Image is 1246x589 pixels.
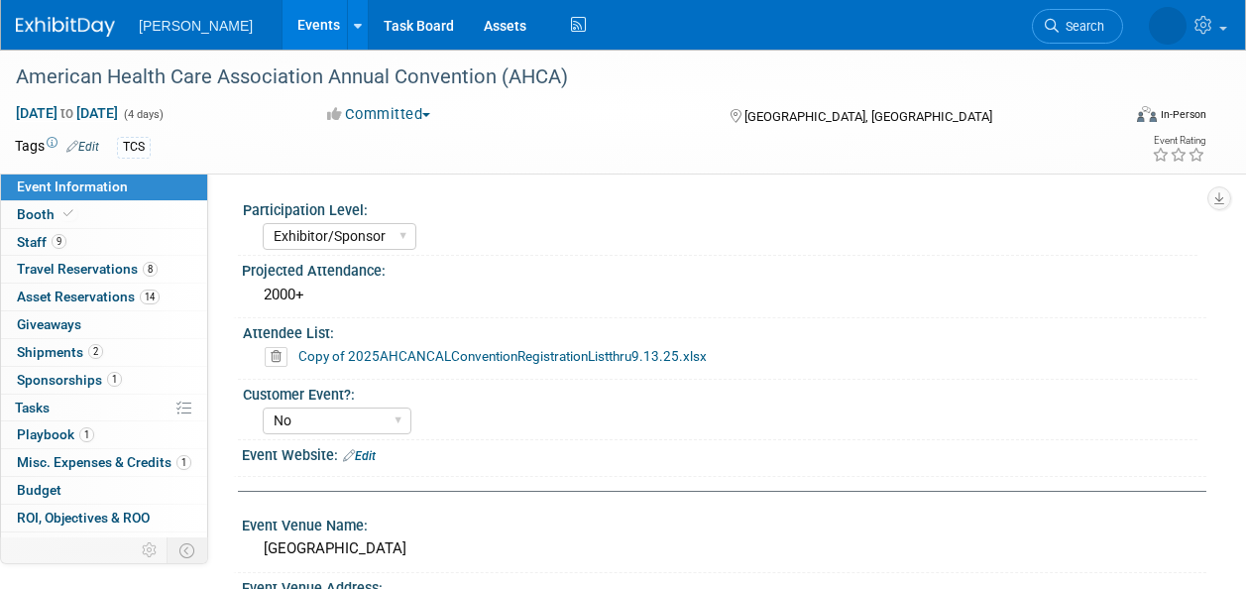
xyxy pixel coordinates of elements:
a: Budget [1,477,207,504]
span: Staff [17,234,66,250]
a: Playbook1 [1,421,207,448]
a: Attachments10 [1,532,207,559]
span: Giveaways [17,316,81,332]
div: Event Rating [1152,136,1205,146]
img: ExhibitDay [16,17,115,37]
span: Attachments [17,537,121,553]
span: Misc. Expenses & Credits [17,454,191,470]
span: 9 [52,234,66,249]
div: Event Venue Name: [242,511,1206,535]
div: Participation Level: [243,195,1197,220]
span: 14 [140,290,160,304]
a: Staff9 [1,229,207,256]
span: to [57,105,76,121]
a: Delete attachment? [265,350,295,364]
div: Event Format [1033,103,1206,133]
span: 1 [107,372,122,387]
span: Booth [17,206,77,222]
span: [GEOGRAPHIC_DATA], [GEOGRAPHIC_DATA] [744,109,992,124]
span: Asset Reservations [17,289,160,304]
a: ROI, Objectives & ROO [1,505,207,531]
a: Sponsorships1 [1,367,207,394]
span: 10 [101,537,121,552]
img: Format-Inperson.png [1137,106,1157,122]
span: 8 [143,262,158,277]
div: Event Website: [242,440,1206,466]
button: Committed [320,104,438,125]
span: (4 days) [122,108,164,121]
span: Budget [17,482,61,498]
div: Customer Event?: [243,380,1197,405]
a: Travel Reservations8 [1,256,207,283]
div: Projected Attendance: [242,256,1206,281]
span: Shipments [17,344,103,360]
a: Copy of 2025AHCANCALConventionRegistrationListthru9.13.25.xlsx [298,348,707,364]
span: Sponsorships [17,372,122,388]
div: Attendee List: [243,318,1197,343]
td: Toggle Event Tabs [168,537,208,563]
span: Search [1059,19,1104,34]
span: ROI, Objectives & ROO [17,510,150,526]
div: [GEOGRAPHIC_DATA] [257,533,1191,564]
span: Tasks [15,400,50,415]
a: Edit [66,140,99,154]
img: Amber Vincent [1149,7,1187,45]
span: [PERSON_NAME] [139,18,253,34]
div: TCS [117,137,151,158]
a: Asset Reservations14 [1,284,207,310]
span: [DATE] [DATE] [15,104,119,122]
a: Giveaways [1,311,207,338]
div: American Health Care Association Annual Convention (AHCA) [9,59,1104,95]
i: Booth reservation complete [63,208,73,219]
span: Event Information [17,178,128,194]
td: Tags [15,136,99,159]
span: 1 [176,455,191,470]
a: Event Information [1,174,207,200]
a: Tasks [1,395,207,421]
span: 1 [79,427,94,442]
td: Personalize Event Tab Strip [133,537,168,563]
span: 2 [88,344,103,359]
a: Edit [343,449,376,463]
a: Booth [1,201,207,228]
a: Search [1032,9,1123,44]
span: Travel Reservations [17,261,158,277]
span: Playbook [17,426,94,442]
div: 2000+ [257,280,1191,310]
a: Shipments2 [1,339,207,366]
div: In-Person [1160,107,1206,122]
a: Misc. Expenses & Credits1 [1,449,207,476]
